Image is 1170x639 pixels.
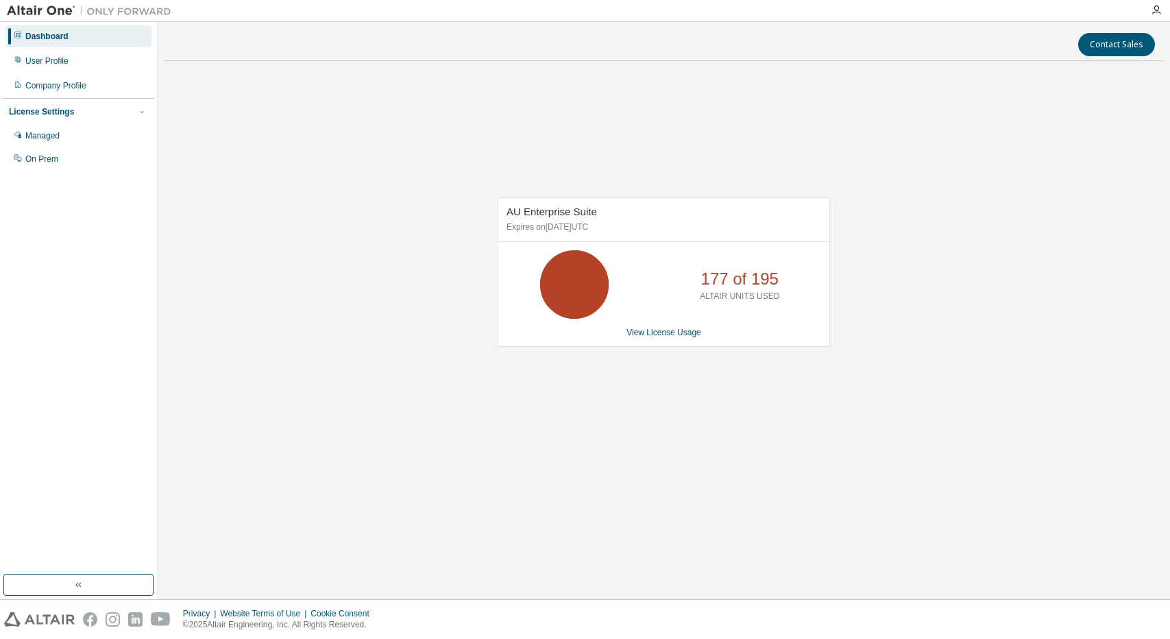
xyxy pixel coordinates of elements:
p: Expires on [DATE] UTC [507,221,818,233]
div: Dashboard [25,31,69,42]
a: View License Usage [626,328,701,337]
div: On Prem [25,154,58,165]
p: ALTAIR UNITS USED [700,291,779,302]
p: © 2025 Altair Engineering, Inc. All Rights Reserved. [183,619,378,631]
button: Contact Sales [1078,33,1155,56]
div: License Settings [9,106,74,117]
img: Altair One [7,4,178,18]
p: 177 of 195 [701,267,779,291]
div: Website Terms of Use [220,608,310,619]
img: altair_logo.svg [4,612,75,627]
div: Managed [25,130,60,141]
img: linkedin.svg [128,612,143,627]
img: youtube.svg [151,612,171,627]
div: Privacy [183,608,220,619]
div: User Profile [25,56,69,67]
span: AU Enterprise Suite [507,206,597,217]
div: Cookie Consent [310,608,377,619]
img: instagram.svg [106,612,120,627]
div: Company Profile [25,80,86,91]
img: facebook.svg [83,612,97,627]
